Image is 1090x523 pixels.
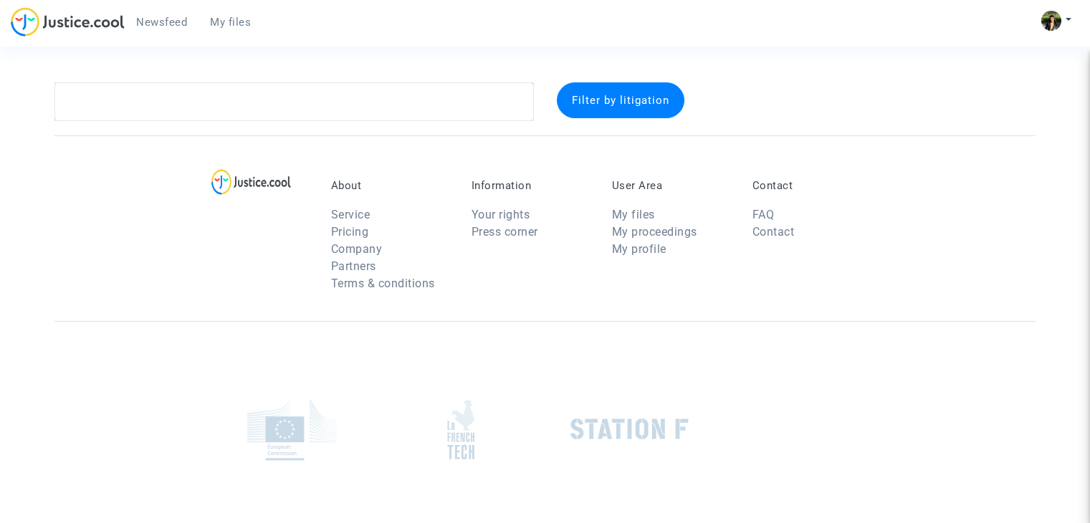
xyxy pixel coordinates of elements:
p: Contact [752,179,871,192]
p: User Area [612,179,731,192]
img: logo-lg.svg [211,169,291,195]
a: My files [612,208,655,221]
span: Filter by litigation [572,94,669,107]
img: ACg8ocIHv2cjDDKoFJhKpOjfbZYKSpwDZ1OyqKQUd1LFOvruGOPdCw=s96-c [1041,11,1061,31]
img: jc-logo.svg [11,7,125,37]
a: Press corner [472,225,538,239]
a: Terms & conditions [331,277,435,290]
a: My profile [612,242,666,256]
img: french_tech.png [447,399,474,460]
a: Your rights [472,208,530,221]
a: Company [331,242,383,256]
a: Partners [331,259,376,273]
p: About [331,179,450,192]
a: Service [331,208,370,221]
a: Pricing [331,225,369,239]
img: europe_commision.png [247,398,337,461]
a: My files [199,11,262,33]
p: Information [472,179,591,192]
a: My proceedings [612,225,697,239]
a: FAQ [752,208,775,221]
span: My files [210,16,251,29]
img: stationf.png [570,418,689,440]
a: Contact [752,225,795,239]
span: Newsfeed [136,16,187,29]
a: Newsfeed [125,11,199,33]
